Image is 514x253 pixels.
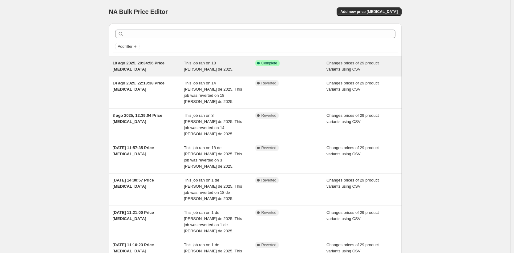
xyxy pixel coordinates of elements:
[113,113,162,124] span: 3 ago 2025, 12:39:04 Price [MEDICAL_DATA]
[337,7,401,16] button: Add new price [MEDICAL_DATA]
[326,210,379,221] span: Changes prices of 29 product variants using CSV
[184,61,233,71] span: This job ran on 18 [PERSON_NAME] de 2025.
[113,145,154,156] span: [DATE] 11:57:35 Price [MEDICAL_DATA]
[184,113,242,136] span: This job ran on 3 [PERSON_NAME] de 2025. This job was reverted on 14 [PERSON_NAME] de 2025.
[184,145,242,169] span: This job ran on 18 de [PERSON_NAME] de 2025. This job was reverted on 3 [PERSON_NAME] de 2025.
[261,113,277,118] span: Reverted
[326,178,379,189] span: Changes prices of 29 product variants using CSV
[261,210,277,215] span: Reverted
[109,8,168,15] span: NA Bulk Price Editor
[115,43,140,50] button: Add filter
[184,178,242,201] span: This job ran on 1 de [PERSON_NAME] de 2025. This job was reverted on 18 de [PERSON_NAME] de 2025.
[113,178,154,189] span: [DATE] 14:30:57 Price [MEDICAL_DATA]
[184,81,242,104] span: This job ran on 14 [PERSON_NAME] de 2025. This job was reverted on 18 [PERSON_NAME] de 2025.
[118,44,132,49] span: Add filter
[326,81,379,92] span: Changes prices of 29 product variants using CSV
[261,145,277,150] span: Reverted
[261,81,277,86] span: Reverted
[261,243,277,247] span: Reverted
[113,81,164,92] span: 14 ago 2025, 22:13:38 Price [MEDICAL_DATA]
[113,61,164,71] span: 18 ago 2025, 20:34:56 Price [MEDICAL_DATA]
[326,61,379,71] span: Changes prices of 29 product variants using CSV
[326,113,379,124] span: Changes prices of 29 product variants using CSV
[184,210,242,233] span: This job ran on 1 de [PERSON_NAME] de 2025. This job was reverted on 1 de [PERSON_NAME] de 2025.
[326,145,379,156] span: Changes prices of 29 product variants using CSV
[113,210,154,221] span: [DATE] 11:21:00 Price [MEDICAL_DATA]
[261,61,277,66] span: Complete
[340,9,398,14] span: Add new price [MEDICAL_DATA]
[261,178,277,183] span: Reverted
